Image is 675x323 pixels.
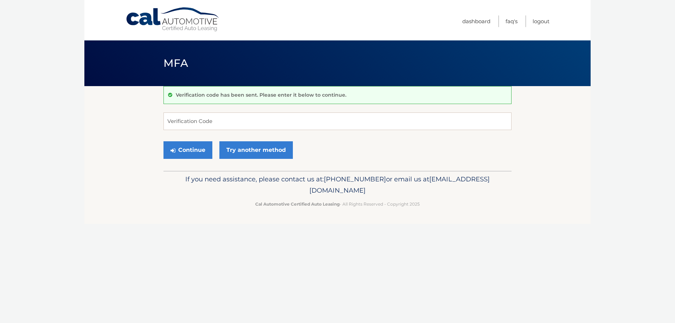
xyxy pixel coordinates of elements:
a: Cal Automotive [126,7,220,32]
a: Dashboard [462,15,490,27]
a: Try another method [219,141,293,159]
strong: Cal Automotive Certified Auto Leasing [255,201,340,207]
a: Logout [533,15,549,27]
input: Verification Code [163,112,512,130]
p: - All Rights Reserved - Copyright 2025 [168,200,507,208]
span: [PHONE_NUMBER] [324,175,386,183]
p: If you need assistance, please contact us at: or email us at [168,174,507,196]
button: Continue [163,141,212,159]
p: Verification code has been sent. Please enter it below to continue. [176,92,346,98]
a: FAQ's [506,15,517,27]
span: [EMAIL_ADDRESS][DOMAIN_NAME] [309,175,490,194]
span: MFA [163,57,188,70]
